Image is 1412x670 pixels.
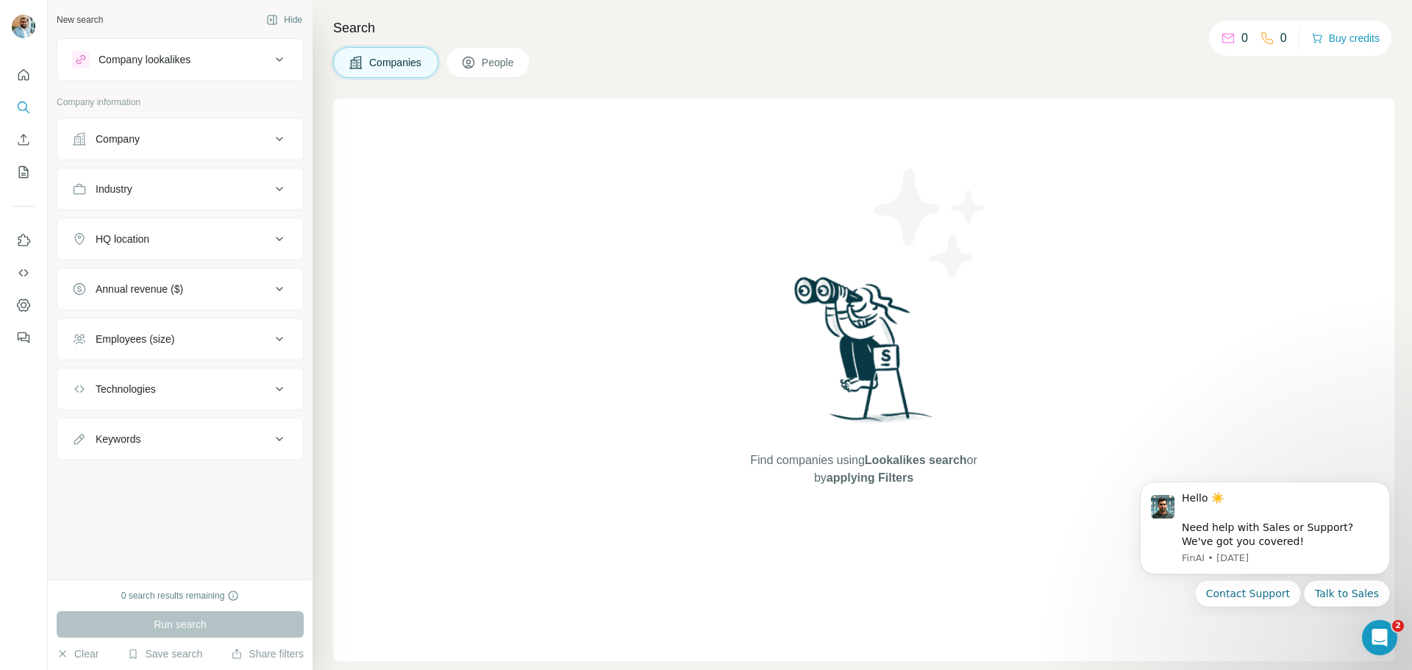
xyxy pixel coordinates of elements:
button: Search [12,94,35,121]
img: Avatar [12,15,35,38]
iframe: Intercom notifications message [1118,468,1412,616]
p: Company information [57,96,304,109]
button: Use Surfe API [12,260,35,286]
button: Buy credits [1311,28,1380,49]
button: Employees (size) [57,321,303,357]
div: Keywords [96,432,140,446]
button: Company lookalikes [57,42,303,77]
button: Feedback [12,324,35,351]
span: Companies [369,55,423,70]
button: Dashboard [12,292,35,318]
span: applying Filters [827,471,913,484]
button: Keywords [57,421,303,457]
span: 2 [1392,620,1404,632]
div: Company lookalikes [99,52,190,67]
p: 0 [1280,29,1287,47]
button: Share filters [231,646,304,661]
button: Clear [57,646,99,661]
button: Company [57,121,303,157]
div: 0 search results remaining [121,589,240,602]
img: Surfe Illustration - Stars [864,157,996,290]
iframe: Intercom live chat [1362,620,1397,655]
div: HQ location [96,232,149,246]
button: Use Surfe on LinkedIn [12,227,35,254]
div: New search [57,13,103,26]
button: HQ location [57,221,303,257]
div: Annual revenue ($) [96,282,183,296]
span: People [482,55,516,70]
img: Surfe Illustration - Woman searching with binoculars [788,273,941,437]
p: 0 [1241,29,1248,47]
button: Industry [57,171,303,207]
button: Hide [256,9,313,31]
span: Find companies using or by [746,452,981,487]
span: Lookalikes search [865,454,967,466]
div: Employees (size) [96,332,174,346]
div: Industry [96,182,132,196]
h4: Search [333,18,1394,38]
button: My lists [12,159,35,185]
button: Annual revenue ($) [57,271,303,307]
button: Save search [127,646,202,661]
div: Company [96,132,140,146]
button: Quick start [12,62,35,88]
button: Enrich CSV [12,126,35,153]
button: Technologies [57,371,303,407]
div: Technologies [96,382,156,396]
